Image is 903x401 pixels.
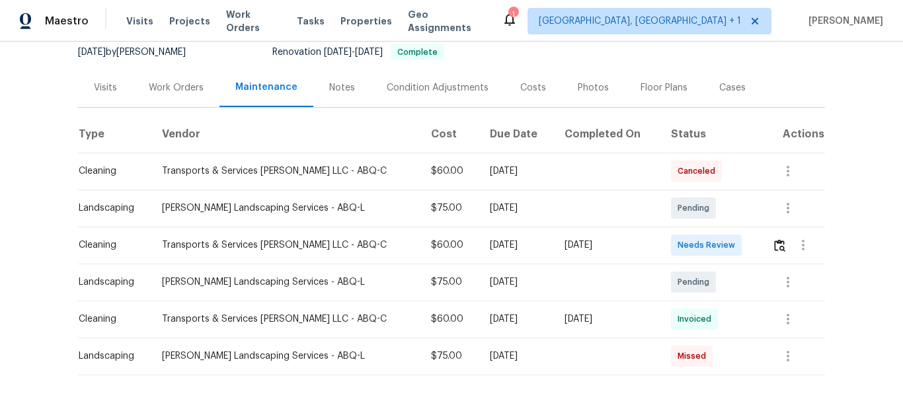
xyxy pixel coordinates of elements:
div: [DATE] [565,238,650,252]
th: Actions [762,116,825,153]
span: [DATE] [355,48,383,57]
span: Geo Assignments [408,8,486,34]
span: [GEOGRAPHIC_DATA], [GEOGRAPHIC_DATA] + 1 [539,15,741,28]
span: Renovation [272,48,444,57]
div: by [PERSON_NAME] [78,44,202,60]
div: Maintenance [235,81,297,94]
div: [DATE] [490,275,544,289]
div: Transports & Services [PERSON_NAME] LLC - ABQ-C [162,238,410,252]
div: Cleaning [79,164,141,178]
th: Completed On [554,116,660,153]
div: Cases [719,81,746,94]
div: [DATE] [490,201,544,215]
span: [DATE] [324,48,352,57]
span: Properties [340,15,392,28]
div: $60.00 [431,164,469,178]
th: Vendor [151,116,420,153]
div: $75.00 [431,275,469,289]
div: Notes [329,81,355,94]
div: [DATE] [490,312,544,326]
span: - [324,48,383,57]
span: Maestro [45,15,89,28]
span: Work Orders [226,8,281,34]
span: Tasks [297,17,325,26]
div: [PERSON_NAME] Landscaping Services - ABQ-L [162,201,410,215]
span: Missed [678,349,711,363]
th: Cost [420,116,479,153]
img: Review Icon [774,239,785,252]
div: Landscaping [79,349,141,363]
th: Type [78,116,151,153]
th: Due Date [479,116,555,153]
div: $60.00 [431,312,469,326]
span: Visits [126,15,153,28]
span: Projects [169,15,210,28]
span: [DATE] [78,48,106,57]
div: [DATE] [490,349,544,363]
div: Transports & Services [PERSON_NAME] LLC - ABQ-C [162,164,410,178]
div: Landscaping [79,275,141,289]
div: 1 [508,8,518,21]
div: [DATE] [490,238,544,252]
div: Costs [520,81,546,94]
span: Complete [392,48,443,56]
span: [PERSON_NAME] [803,15,883,28]
span: Needs Review [678,238,740,252]
div: Landscaping [79,201,141,215]
button: Review Icon [772,229,787,261]
div: $60.00 [431,238,469,252]
div: Condition Adjustments [387,81,489,94]
div: Visits [94,81,117,94]
div: Cleaning [79,312,141,326]
div: $75.00 [431,201,469,215]
div: [PERSON_NAME] Landscaping Services - ABQ-L [162,349,410,363]
div: Floor Plans [641,81,687,94]
div: Work Orders [149,81,204,94]
div: Cleaning [79,238,141,252]
div: $75.00 [431,349,469,363]
div: Transports & Services [PERSON_NAME] LLC - ABQ-C [162,312,410,326]
div: [DATE] [565,312,650,326]
span: Canceled [678,164,721,178]
span: Pending [678,275,715,289]
div: Photos [578,81,609,94]
div: [PERSON_NAME] Landscaping Services - ABQ-L [162,275,410,289]
span: Invoiced [678,312,717,326]
div: [DATE] [490,164,544,178]
th: Status [660,116,761,153]
span: Pending [678,201,715,215]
